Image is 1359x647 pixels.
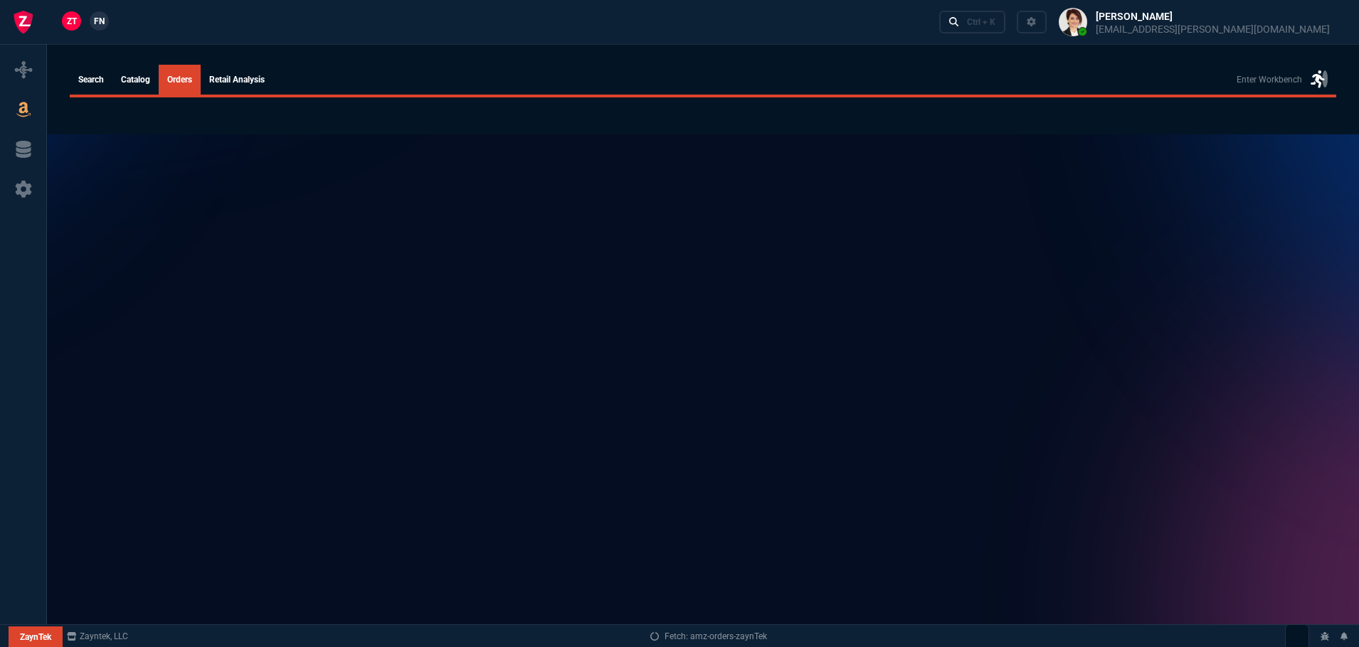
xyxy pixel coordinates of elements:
a: Search [70,65,112,95]
span: ZT [67,15,77,28]
p: Enter Workbench [1237,73,1302,86]
nx-icon: Enter Workbench [1311,68,1328,91]
a: Fetch: amz-orders-zaynTek [650,630,767,643]
a: msbcCompanyName [63,630,132,643]
div: Ctrl + K [967,16,995,28]
a: Retail Analysis [201,65,273,95]
span: FN [94,15,105,28]
a: Catalog [112,65,159,95]
a: Orders [159,65,201,95]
